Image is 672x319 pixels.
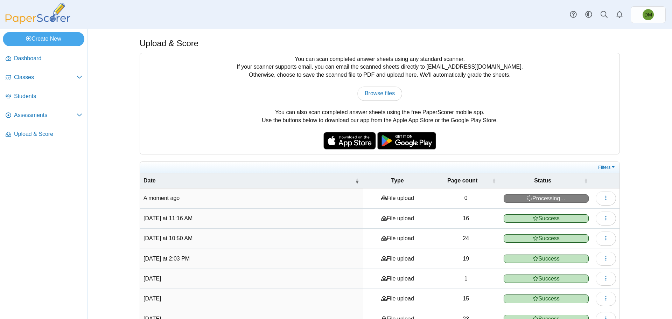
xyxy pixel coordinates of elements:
[432,289,500,309] td: 15
[14,55,82,62] span: Dashboard
[504,234,589,243] span: Success
[447,178,477,183] span: Page count
[644,12,652,17] span: Domenic Mariani
[504,194,589,203] span: Processing…
[14,111,77,119] span: Assessments
[140,37,198,49] h1: Upload & Score
[365,90,395,96] span: Browse files
[143,215,192,221] time: Sep 2, 2025 at 11:16 AM
[504,275,589,283] span: Success
[363,289,432,309] td: File upload
[504,214,589,223] span: Success
[143,296,161,301] time: Aug 22, 2025 at 2:57 PM
[596,164,618,171] a: Filters
[534,178,551,183] span: Status
[143,178,156,183] span: Date
[432,249,500,269] td: 19
[432,209,500,229] td: 16
[363,209,432,229] td: File upload
[143,235,192,241] time: Sep 2, 2025 at 10:50 AM
[3,126,85,143] a: Upload & Score
[363,188,432,208] td: File upload
[584,173,588,188] span: Status : Activate to sort
[357,86,402,100] a: Browse files
[363,269,432,289] td: File upload
[3,3,73,24] img: PaperScorer
[612,7,627,22] a: Alerts
[363,229,432,249] td: File upload
[143,276,161,282] time: Aug 25, 2025 at 12:35 PM
[504,294,589,303] span: Success
[3,50,85,67] a: Dashboard
[355,173,359,188] span: Date : Activate to remove sorting
[504,255,589,263] span: Success
[3,32,84,46] a: Create New
[143,195,180,201] time: Sep 3, 2025 at 3:19 PM
[492,173,496,188] span: Page count : Activate to sort
[3,107,85,124] a: Assessments
[143,256,190,262] time: Aug 28, 2025 at 2:03 PM
[14,92,82,100] span: Students
[377,132,436,150] img: google-play-badge.png
[643,9,654,20] span: Domenic Mariani
[363,249,432,269] td: File upload
[391,178,404,183] span: Type
[3,88,85,105] a: Students
[3,69,85,86] a: Classes
[432,269,500,289] td: 1
[631,6,666,23] a: Domenic Mariani
[432,188,500,208] td: 0
[323,132,376,150] img: apple-store-badge.svg
[432,229,500,249] td: 24
[3,19,73,25] a: PaperScorer
[140,53,619,154] div: You can scan completed answer sheets using any standard scanner. If your scanner supports email, ...
[14,130,82,138] span: Upload & Score
[14,74,77,81] span: Classes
